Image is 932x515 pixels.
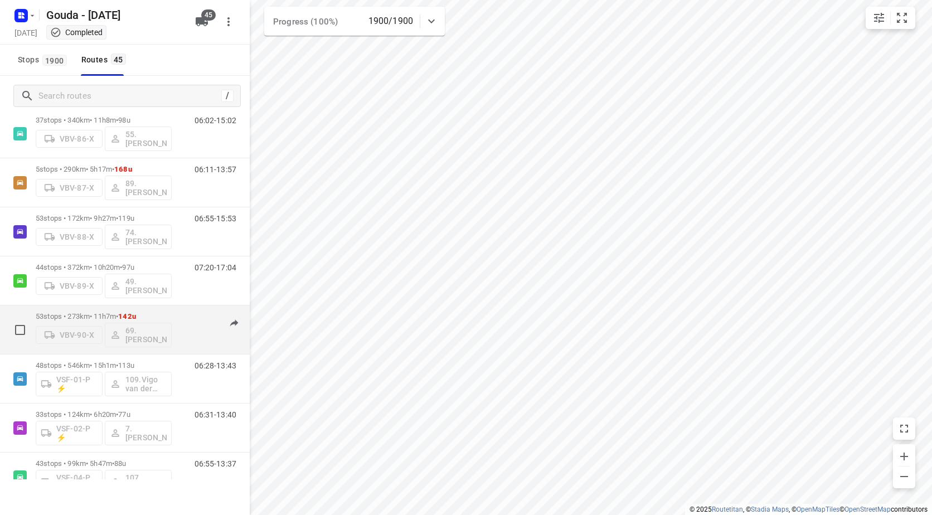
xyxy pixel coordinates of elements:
[118,361,134,370] span: 113u
[690,506,928,513] li: © 2025 , © , © © contributors
[195,214,236,223] p: 06:55-15:53
[751,506,789,513] a: Stadia Maps
[118,214,134,222] span: 119u
[36,263,172,271] p: 44 stops • 372km • 10h20m
[36,116,172,124] p: 37 stops • 340km • 11h8m
[81,53,129,67] div: Routes
[195,116,236,125] p: 06:02-15:02
[118,116,130,124] span: 98u
[116,214,118,222] span: •
[112,165,114,173] span: •
[116,361,118,370] span: •
[195,263,236,272] p: 07:20-17:04
[114,459,126,468] span: 88u
[122,263,134,271] span: 97u
[368,14,413,28] p: 1900/1900
[116,312,118,320] span: •
[18,53,70,67] span: Stops
[36,459,172,468] p: 43 stops • 99km • 5h47m
[116,410,118,419] span: •
[36,214,172,222] p: 53 stops • 172km • 9h27m
[118,312,136,320] span: 142u
[38,88,221,105] input: Search routes
[264,7,445,36] div: Progress (100%)1900/1900
[195,361,236,370] p: 06:28-13:43
[866,7,915,29] div: small contained button group
[36,410,172,419] p: 33 stops • 124km • 6h20m
[195,165,236,174] p: 06:11-13:57
[195,459,236,468] p: 06:55-13:37
[114,165,132,173] span: 168u
[42,55,67,66] span: 1900
[191,11,213,33] button: 45
[9,319,31,341] span: Select
[844,506,891,513] a: OpenStreetMap
[273,17,338,27] span: Progress (100%)
[797,506,839,513] a: OpenMapTiles
[217,11,240,33] button: More
[112,459,114,468] span: •
[868,7,890,29] button: Map settings
[36,361,172,370] p: 48 stops • 546km • 15h1m
[50,27,103,38] div: This project completed. You cannot make any changes to it.
[111,54,126,65] span: 45
[201,9,216,21] span: 45
[36,312,172,320] p: 53 stops • 273km • 11h7m
[116,116,118,124] span: •
[36,165,172,173] p: 5 stops • 290km • 5h17m
[120,263,122,271] span: •
[891,7,913,29] button: Fit zoom
[712,506,743,513] a: Routetitan
[195,410,236,419] p: 06:31-13:40
[223,312,245,334] button: Project is outdated
[118,410,130,419] span: 77u
[221,90,234,102] div: /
